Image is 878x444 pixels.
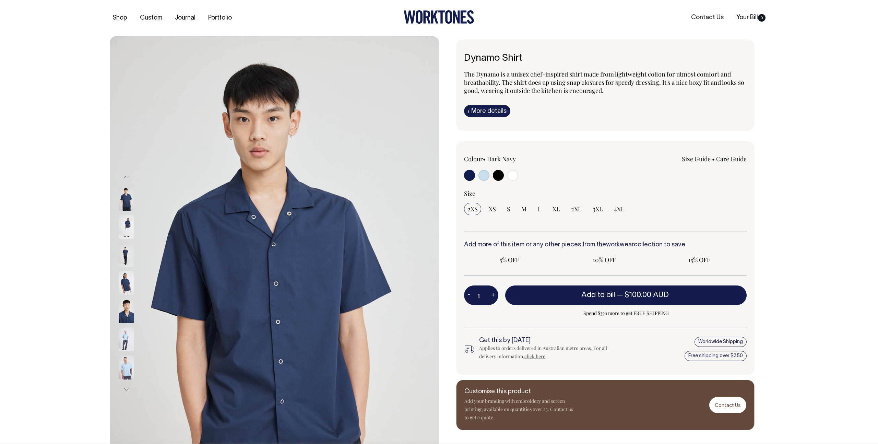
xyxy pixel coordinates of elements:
[709,397,746,413] a: Contact Us
[518,203,530,215] input: M
[119,243,134,267] img: dark-navy
[654,254,745,266] input: 15% OFF
[712,155,715,163] span: •
[534,203,545,215] input: L
[119,355,134,379] img: true-blue
[485,203,499,215] input: XS
[110,12,130,24] a: Shop
[205,12,235,24] a: Portfolio
[464,53,747,64] h6: Dynamo Shirt
[467,205,478,213] span: 2XS
[657,256,741,264] span: 15% OFF
[121,382,131,397] button: Next
[503,203,514,215] input: S
[538,205,542,213] span: L
[489,205,496,213] span: XS
[464,189,747,198] div: Size
[617,292,671,299] span: —
[119,271,134,295] img: dark-navy
[464,105,510,117] a: iMore details
[614,205,625,213] span: 4XL
[121,169,131,185] button: Previous
[734,12,768,23] a: Your Bill0
[606,242,634,248] a: workwear
[568,203,585,215] input: 2XL
[505,285,747,305] button: Add to bill —$100.00 AUD
[137,12,165,24] a: Custom
[479,344,618,361] div: Applies to orders delivered in Australian metro areas. For all delivery information, .
[593,205,603,213] span: 3XL
[464,397,574,422] p: Add your branding with embroidery and screen printing, available on quantities over 25. Contact u...
[464,254,555,266] input: 5% OFF
[464,388,574,395] h6: Customise this product
[488,289,498,302] button: +
[625,292,669,299] span: $100.00 AUD
[571,205,582,213] span: 2XL
[479,337,618,344] h6: Get this by [DATE]
[610,203,628,215] input: 4XL
[549,203,563,215] input: XL
[483,155,486,163] span: •
[559,254,650,266] input: 10% OFF
[464,242,747,248] h6: Add more of this item or any other pieces from the collection to save
[487,155,516,163] label: Dark Navy
[119,327,134,351] img: true-blue
[553,205,560,213] span: XL
[562,256,646,264] span: 10% OFF
[119,215,134,239] img: dark-navy
[688,12,726,23] a: Contact Us
[464,155,577,163] div: Colour
[716,155,747,163] a: Care Guide
[524,353,545,360] a: click here
[467,256,551,264] span: 5% OFF
[172,12,198,24] a: Journal
[464,70,744,95] span: The Dynamo is a unisex chef-inspired shirt made from lightweight cotton for utmost comfort and br...
[464,289,474,302] button: -
[119,299,134,323] img: dark-navy
[581,292,615,299] span: Add to bill
[682,155,711,163] a: Size Guide
[507,205,510,213] span: S
[468,107,470,114] span: i
[119,187,134,211] img: dark-navy
[505,309,747,317] span: Spend $350 more to get FREE SHIPPING
[464,203,481,215] input: 2XS
[589,203,606,215] input: 3XL
[521,205,527,213] span: M
[758,14,766,22] span: 0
